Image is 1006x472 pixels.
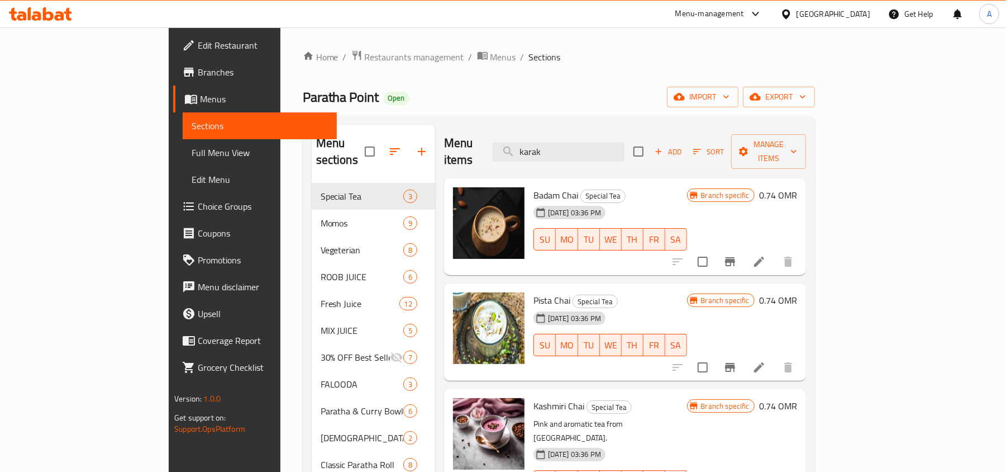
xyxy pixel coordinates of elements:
[626,337,639,353] span: TH
[321,351,390,364] div: 30% OFF Best Sellers
[198,65,328,79] span: Branches
[403,351,417,364] div: items
[403,458,417,471] div: items
[404,191,417,202] span: 3
[533,398,584,414] span: Kashmiri Chai
[581,190,625,202] span: Special Tea
[312,210,435,237] div: Momos9
[752,255,766,268] a: Edit menu item
[312,237,435,263] div: Vegeterian8
[477,50,516,64] a: Menus
[533,292,570,309] span: Pista Chai
[987,8,991,20] span: A
[198,200,328,213] span: Choice Groups
[321,431,403,445] span: [DEMOGRAPHIC_DATA] COMBO BOX
[404,406,417,417] span: 6
[321,297,399,310] span: Fresh Juice
[192,119,328,133] span: Sections
[303,84,379,110] span: Paratha Point
[403,324,417,337] div: items
[351,50,464,64] a: Restaurants management
[312,263,435,290] div: ROOB JUICE6
[453,398,525,470] img: Kashmiri Chai
[198,334,328,347] span: Coverage Report
[173,300,337,327] a: Upsell
[400,299,417,309] span: 12
[670,337,683,353] span: SA
[198,39,328,52] span: Edit Restaurant
[533,334,556,356] button: SU
[490,50,516,64] span: Menus
[404,433,417,443] span: 2
[321,270,403,284] span: ROOB JUICE
[743,87,815,107] button: export
[691,250,714,273] span: Select to update
[321,190,403,203] span: Special Tea
[717,354,743,381] button: Branch-specific-item
[670,232,683,248] span: SA
[173,273,337,300] a: Menu disclaimer
[174,391,202,406] span: Version:
[691,356,714,379] span: Select to update
[578,334,600,356] button: TU
[390,351,403,364] svg: Inactive section
[622,334,643,356] button: TH
[453,292,525,364] img: Pista Chai
[198,226,328,240] span: Coupons
[690,143,727,161] button: Sort
[404,325,417,336] span: 5
[404,245,417,256] span: 8
[604,337,617,353] span: WE
[403,431,417,445] div: items
[382,138,408,165] span: Sort sections
[580,190,626,203] div: Special Tea
[693,145,724,158] span: Sort
[198,361,328,374] span: Grocery Checklist
[759,187,797,203] h6: 0.74 OMR
[759,292,797,308] h6: 0.74 OMR
[650,143,686,161] span: Add item
[312,424,435,451] div: [DEMOGRAPHIC_DATA] COMBO BOX2
[403,270,417,284] div: items
[643,334,665,356] button: FR
[543,313,605,324] span: [DATE] 03:36 PM
[321,216,403,230] span: Momos
[312,317,435,344] div: MIX JUICE5
[321,431,403,445] div: IFTAR COMBO BOX
[316,135,365,168] h2: Menu sections
[600,334,622,356] button: WE
[731,134,806,169] button: Manage items
[404,460,417,470] span: 8
[174,422,245,436] a: Support.OpsPlatform
[587,400,632,414] div: Special Tea
[321,243,403,257] span: Vegeterian
[321,458,403,471] div: Classic Paratha Roll
[556,334,578,356] button: MO
[404,218,417,229] span: 9
[627,140,650,163] span: Select section
[759,398,797,414] h6: 0.74 OMR
[667,87,738,107] button: import
[174,410,226,425] span: Get support on:
[697,190,754,201] span: Branch specific
[173,327,337,354] a: Coverage Report
[521,50,525,64] li: /
[312,344,435,371] div: 30% OFF Best Sellers7
[533,417,687,445] p: Pink and aromatic tea from [GEOGRAPHIC_DATA].
[403,216,417,230] div: items
[192,173,328,186] span: Edit Menu
[650,143,686,161] button: Add
[200,92,328,106] span: Menus
[198,307,328,320] span: Upsell
[321,324,403,337] span: MIX JUICE
[583,337,595,353] span: TU
[752,361,766,374] a: Edit menu item
[321,377,403,391] span: FALOODA
[543,449,605,460] span: [DATE] 03:36 PM
[173,193,337,220] a: Choice Groups
[529,50,561,64] span: Sections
